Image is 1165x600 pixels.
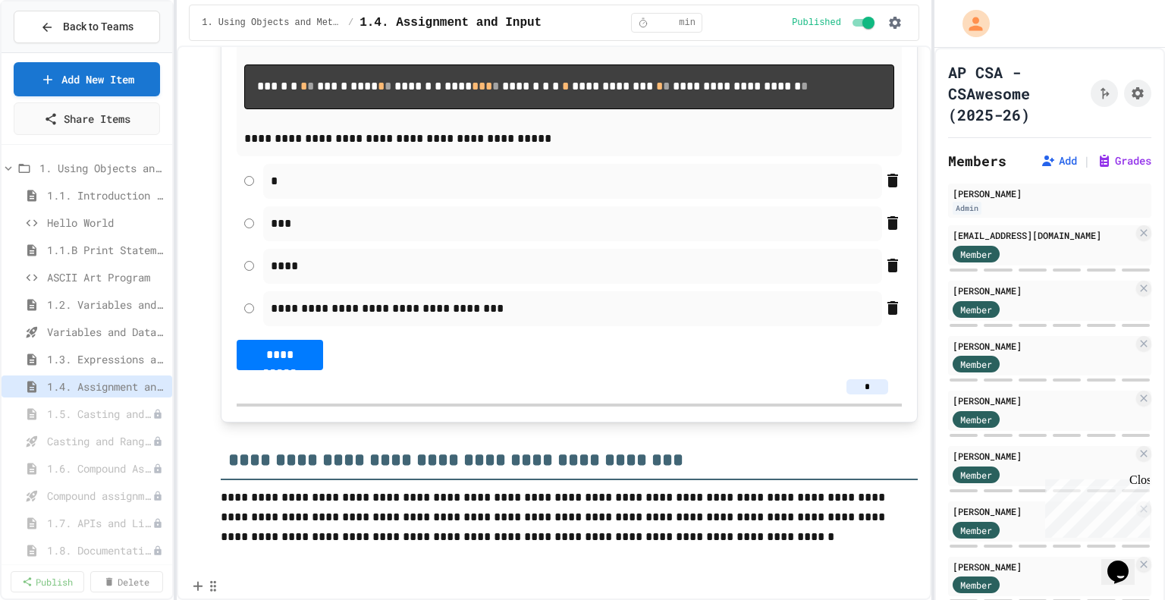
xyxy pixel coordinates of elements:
button: Assignment Settings [1124,80,1151,107]
span: 1.7. APIs and Libraries [47,515,152,531]
iframe: chat widget [1101,539,1150,585]
div: Content is published and visible to students [792,14,878,32]
div: Chat with us now!Close [6,6,105,96]
div: Unpublished [152,463,163,474]
div: Unpublished [152,545,163,556]
div: Admin [953,202,981,215]
span: Member [960,578,992,592]
span: Member [960,523,992,537]
iframe: chat widget [1039,473,1150,538]
span: Compound assignment operators - Quiz [47,488,152,504]
div: [PERSON_NAME] [953,560,1133,573]
h1: AP CSA - CSAwesome (2025-26) [948,61,1085,125]
span: 1.8. Documentation with Comments and Preconditions [47,542,152,558]
div: [PERSON_NAME] [953,504,1133,518]
div: [EMAIL_ADDRESS][DOMAIN_NAME] [953,228,1133,242]
button: Grades [1097,153,1151,168]
a: Add New Item [14,62,160,96]
span: 1.4. Assignment and Input [360,14,542,32]
span: Member [960,357,992,371]
span: 1.1.B Print Statements [47,242,166,258]
span: Variables and Data Types - Quiz [47,324,166,340]
span: 1.1. Introduction to Algorithms, Programming, and Compilers [47,187,166,203]
span: 1.2. Variables and Data Types [47,297,166,313]
span: Hello World [47,215,166,231]
h2: Members [948,150,1006,171]
a: Publish [11,571,84,592]
a: Delete [90,571,164,592]
span: Published [792,17,841,29]
div: [PERSON_NAME] [953,284,1133,297]
div: Unpublished [152,409,163,419]
span: | [1083,152,1091,170]
button: Add [1041,153,1077,168]
span: 1. Using Objects and Methods [202,17,342,29]
span: 1.6. Compound Assignment Operators [47,460,152,476]
div: Unpublished [152,491,163,501]
span: 1.4. Assignment and Input [47,379,166,394]
span: ASCII Art Program [47,269,166,285]
div: Unpublished [152,518,163,529]
span: 1.5. Casting and Ranges of Values [47,406,152,422]
span: Member [960,247,992,261]
div: [PERSON_NAME] [953,339,1133,353]
div: Unpublished [152,436,163,447]
span: Member [960,303,992,316]
div: [PERSON_NAME] [953,394,1133,407]
button: Back to Teams [14,11,160,43]
span: Member [960,468,992,482]
div: My Account [947,6,994,41]
span: Casting and Ranges of variables - Quiz [47,433,152,449]
span: 1.3. Expressions and Output [New] [47,351,166,367]
span: / [348,17,353,29]
a: Share Items [14,102,160,135]
span: 1. Using Objects and Methods [39,160,166,176]
div: [PERSON_NAME] [953,449,1133,463]
button: Click to see fork details [1091,80,1118,107]
span: Back to Teams [63,19,133,35]
div: [PERSON_NAME] [953,187,1147,200]
span: min [679,17,696,29]
span: Member [960,413,992,426]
